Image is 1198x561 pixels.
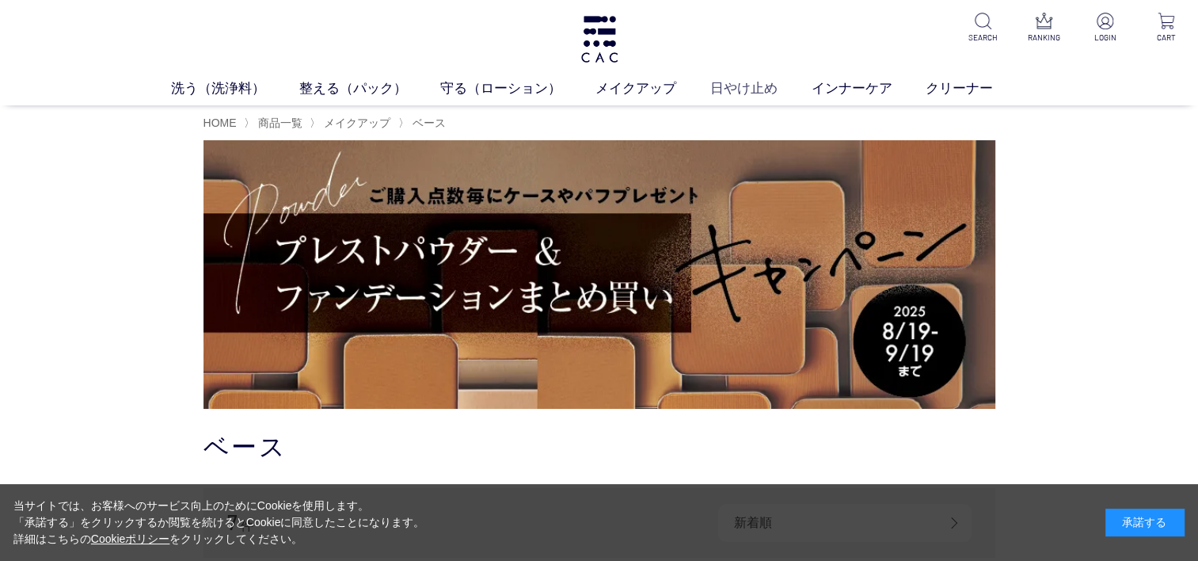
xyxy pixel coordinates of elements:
h1: ベース [203,430,995,464]
a: RANKING [1025,13,1063,44]
p: SEARCH [964,32,1002,44]
a: インナーケア [812,78,926,99]
a: HOME [203,116,237,129]
a: SEARCH [964,13,1002,44]
a: 商品一覧 [255,116,302,129]
span: ベース [413,116,446,129]
a: CART [1147,13,1185,44]
a: 日やけ止め [710,78,812,99]
a: 守る（ローション） [440,78,595,99]
a: メイクアップ [321,116,390,129]
a: クリーナー [926,78,1027,99]
li: 〉 [310,116,394,131]
a: メイクアップ [595,78,710,99]
div: 当サイトでは、お客様へのサービス向上のためにCookieを使用します。 「承諾する」をクリックするか閲覧を続けるとCookieに同意したことになります。 詳細はこちらの をクリックしてください。 [13,498,425,548]
a: Cookieポリシー [91,532,170,545]
img: logo [579,16,620,63]
p: LOGIN [1086,32,1124,44]
a: LOGIN [1086,13,1124,44]
a: 整える（パック） [299,78,441,99]
a: ベース [409,116,446,129]
span: 商品一覧 [258,116,302,129]
li: 〉 [398,116,450,131]
p: CART [1147,32,1185,44]
div: 承諾する [1105,509,1185,536]
p: RANKING [1025,32,1063,44]
span: メイクアップ [324,116,390,129]
a: 洗う（洗浄料） [171,78,299,99]
li: 〉 [244,116,306,131]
